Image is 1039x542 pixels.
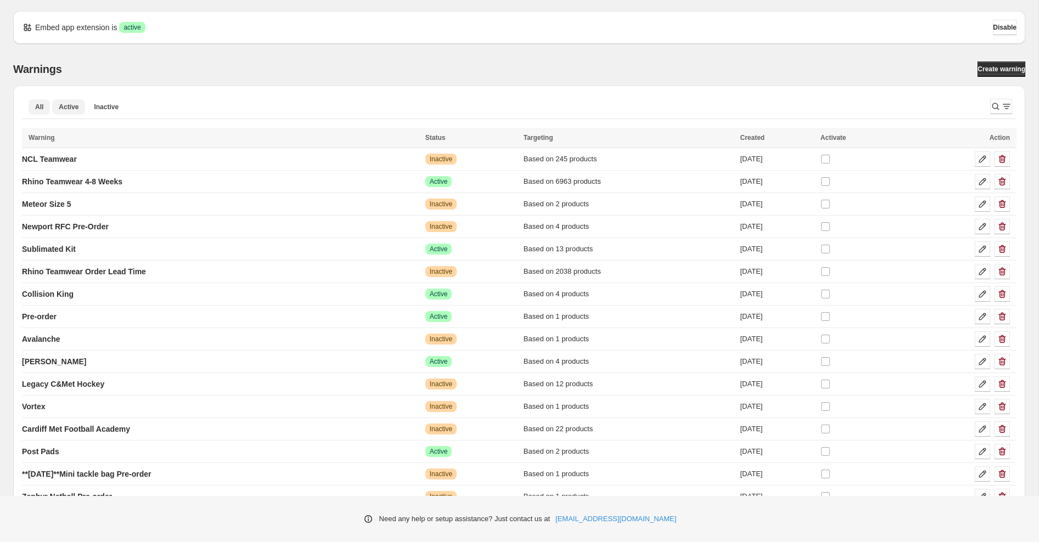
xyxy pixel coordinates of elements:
[524,468,734,479] div: Based on 1 products
[740,134,765,142] span: Created
[430,222,452,231] span: Inactive
[425,134,446,142] span: Status
[821,134,846,142] span: Activate
[430,155,452,163] span: Inactive
[740,424,814,434] div: [DATE]
[430,447,448,456] span: Active
[524,491,734,502] div: Based on 1 products
[990,134,1010,142] span: Action
[524,356,734,367] div: Based on 4 products
[524,221,734,232] div: Based on 4 products
[430,177,448,186] span: Active
[524,199,734,210] div: Based on 2 products
[22,150,77,168] a: NCL Teamwear
[22,491,112,502] p: Zephyr Netball Pre-order
[740,289,814,300] div: [DATE]
[524,401,734,412] div: Based on 1 products
[430,380,452,388] span: Inactive
[22,334,60,345] p: Avalanche
[22,263,146,280] a: Rhino Teamwear Order Lead Time
[22,379,104,389] p: Legacy C&Met Hockey
[524,266,734,277] div: Based on 2038 products
[22,401,46,412] p: Vortex
[22,465,151,483] a: **[DATE]**Mini tackle bag Pre-order
[524,134,553,142] span: Targeting
[430,335,452,343] span: Inactive
[22,195,71,213] a: Meteor Size 5
[430,402,452,411] span: Inactive
[22,468,151,479] p: **[DATE]**Mini tackle bag Pre-order
[94,103,119,111] span: Inactive
[22,199,71,210] p: Meteor Size 5
[524,289,734,300] div: Based on 4 products
[524,424,734,434] div: Based on 22 products
[740,311,814,322] div: [DATE]
[524,154,734,165] div: Based on 245 products
[430,267,452,276] span: Inactive
[555,513,676,524] a: [EMAIL_ADDRESS][DOMAIN_NAME]
[35,103,43,111] span: All
[123,23,141,32] span: active
[22,308,57,325] a: Pre-order
[430,245,448,253] span: Active
[22,356,86,367] p: [PERSON_NAME]
[740,176,814,187] div: [DATE]
[22,221,109,232] p: Newport RFC Pre-Order
[430,312,448,321] span: Active
[430,357,448,366] span: Active
[524,334,734,345] div: Based on 1 products
[22,266,146,277] p: Rhino Teamwear Order Lead Time
[22,244,76,255] p: Sublimated Kit
[22,330,60,348] a: Avalanche
[22,289,74,300] p: Collision King
[430,200,452,208] span: Inactive
[22,424,130,434] p: Cardiff Met Football Academy
[22,154,77,165] p: NCL Teamwear
[740,266,814,277] div: [DATE]
[993,23,1016,32] span: Disable
[22,176,122,187] p: Rhino Teamwear 4-8 Weeks
[22,285,74,303] a: Collision King
[740,199,814,210] div: [DATE]
[430,470,452,478] span: Inactive
[740,244,814,255] div: [DATE]
[22,398,46,415] a: Vortex
[740,154,814,165] div: [DATE]
[430,492,452,501] span: Inactive
[740,334,814,345] div: [DATE]
[22,240,76,258] a: Sublimated Kit
[990,99,1012,114] button: Search and filter results
[29,134,55,142] span: Warning
[13,63,62,76] h2: Warnings
[22,353,86,370] a: [PERSON_NAME]
[430,290,448,298] span: Active
[430,425,452,433] span: Inactive
[35,22,117,33] p: Embed app extension is
[22,375,104,393] a: Legacy C&Met Hockey
[740,221,814,232] div: [DATE]
[524,379,734,389] div: Based on 12 products
[22,443,59,460] a: Post Pads
[740,491,814,502] div: [DATE]
[993,20,1016,35] button: Disable
[524,176,734,187] div: Based on 6963 products
[740,468,814,479] div: [DATE]
[22,488,112,505] a: Zephyr Netball Pre-order
[22,420,130,438] a: Cardiff Met Football Academy
[740,379,814,389] div: [DATE]
[978,61,1025,77] a: Create warning
[740,356,814,367] div: [DATE]
[22,446,59,457] p: Post Pads
[524,311,734,322] div: Based on 1 products
[524,244,734,255] div: Based on 13 products
[59,103,78,111] span: Active
[22,311,57,322] p: Pre-order
[740,401,814,412] div: [DATE]
[978,65,1025,74] span: Create warning
[524,446,734,457] div: Based on 2 products
[22,218,109,235] a: Newport RFC Pre-Order
[22,173,122,190] a: Rhino Teamwear 4-8 Weeks
[740,446,814,457] div: [DATE]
